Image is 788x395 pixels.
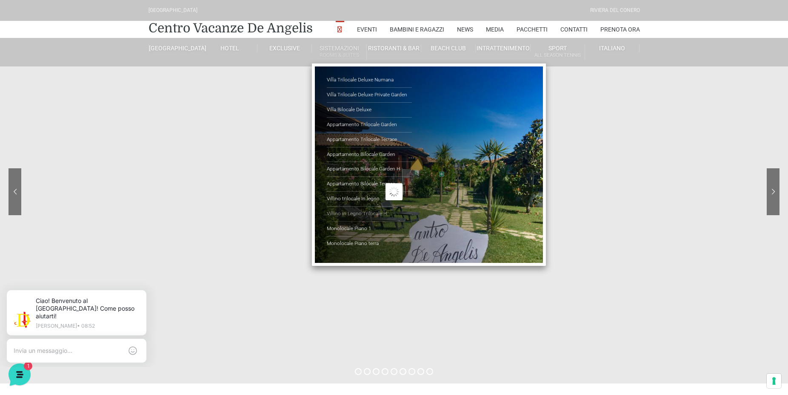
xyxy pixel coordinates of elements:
[14,141,66,148] span: Trova una risposta
[36,82,143,90] span: [PERSON_NAME]
[560,21,588,38] a: Contatti
[327,103,412,118] a: Villa Bilocale Deluxe
[600,21,640,38] a: Prenota Ora
[327,207,412,222] a: Villino in Legno Trilocale H
[7,362,32,387] iframe: Customerly Messenger Launcher
[19,160,139,168] input: Cerca un articolo...
[531,51,585,59] small: All Season Tennis
[327,236,412,251] a: Monolocale Piano terra
[19,32,36,49] img: light
[585,44,640,52] a: Italiano
[327,133,412,147] a: Appartamento Trilocale Terrace
[7,37,143,55] p: La nostra missione è rendere la tua esperienza straordinaria!
[312,44,366,60] a: SistemazioniRooms & Suites
[531,44,585,60] a: SportAll Season Tennis
[36,92,143,101] p: Ciao! Benvenuto al [GEOGRAPHIC_DATA]! Come posso aiutarti!
[148,6,197,14] div: [GEOGRAPHIC_DATA]
[148,92,157,101] span: 1
[59,274,111,293] button: 1Messaggi
[590,6,640,14] div: Riviera Del Conero
[91,141,157,148] a: Apri Centro Assistenza
[148,20,313,37] a: Centro Vacanze De Angelis
[367,44,421,52] a: Ristoranti & Bar
[203,44,257,52] a: Hotel
[357,21,377,38] a: Eventi
[390,21,444,38] a: Bambini e Ragazzi
[41,17,145,40] p: Ciao! Benvenuto al [GEOGRAPHIC_DATA]! Come posso aiutarti!
[74,285,97,293] p: Messaggi
[517,21,548,38] a: Pacchetti
[131,285,143,293] p: Aiuto
[111,274,163,293] button: Aiuto
[26,285,40,293] p: Home
[10,78,160,104] a: [PERSON_NAME]Ciao! Benvenuto al [GEOGRAPHIC_DATA]! Come posso aiutarti!ora1
[476,44,530,52] a: Intrattenimento
[327,118,412,133] a: Appartamento Trilocale Garden
[148,44,203,52] a: [GEOGRAPHIC_DATA]
[457,21,473,38] a: News
[421,44,476,52] a: Beach Club
[486,21,504,38] a: Media
[55,112,126,119] span: Inizia una conversazione
[767,374,781,388] button: Le tue preferenze relative al consenso per le tecnologie di tracciamento
[327,162,412,177] a: Appartamento Bilocale Garden H
[148,82,157,89] p: ora
[7,274,59,293] button: Home
[599,45,625,52] span: Italiano
[327,147,412,162] a: Appartamento Bilocale Garden
[7,7,143,34] h2: Ciao da De Angelis Resort 👋
[41,43,145,49] p: [PERSON_NAME] • 08:52
[14,107,157,124] button: Inizia una conversazione
[257,44,312,52] a: Exclusive
[85,273,91,279] span: 1
[327,222,412,236] a: Monolocale Piano 1
[76,68,157,75] a: [DEMOGRAPHIC_DATA] tutto
[327,192,412,207] a: Villino trilocale in legno
[327,88,412,103] a: Villa Trilocale Deluxe Private Garden
[327,73,412,88] a: Villa Trilocale Deluxe Numana
[14,83,31,100] img: light
[14,68,72,75] span: Le tue conversazioni
[312,51,366,59] small: Rooms & Suites
[327,177,412,192] a: Appartamento Bilocale Terrace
